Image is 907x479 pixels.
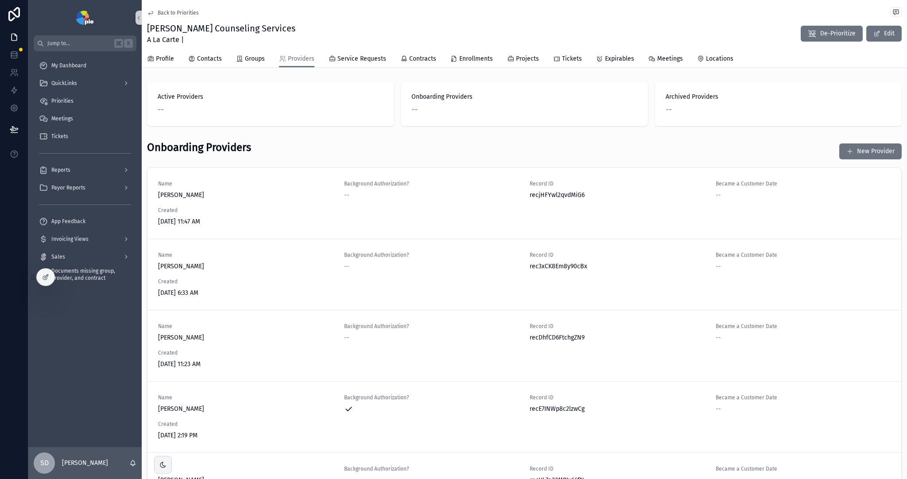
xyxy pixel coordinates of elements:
[716,180,891,187] span: Became a Customer Date
[344,251,519,259] span: Background Authorization?
[450,51,493,69] a: Enrollments
[158,421,333,428] span: Created
[236,51,265,69] a: Groups
[147,9,199,16] a: Back to Priorities
[40,458,49,468] span: SD
[34,162,136,178] a: Reports
[51,267,128,282] span: Documents missing group, provider, and contract
[158,217,333,226] span: [DATE] 11:47 AM
[288,54,314,63] span: Providers
[516,54,539,63] span: Projects
[125,40,132,47] span: K
[716,251,891,259] span: Became a Customer Date
[158,262,333,271] span: [PERSON_NAME]
[344,191,349,200] span: --
[530,323,705,330] span: Record ID
[158,9,199,16] span: Back to Priorities
[158,465,333,472] span: Name
[76,11,93,25] img: App logo
[411,93,637,101] span: Onboarding Providers
[51,80,77,87] span: QuickLinks
[158,103,164,116] span: --
[337,54,386,63] span: Service Requests
[147,22,295,35] h1: [PERSON_NAME] Counseling Services
[562,54,582,63] span: Tickets
[158,333,333,342] span: [PERSON_NAME]
[530,251,705,259] span: Record ID
[51,236,89,243] span: Invoicing Views
[158,207,333,214] span: Created
[158,405,333,413] span: [PERSON_NAME]
[158,431,333,440] span: [DATE] 2:19 PM
[147,140,251,155] h2: Onboarding Providers
[553,51,582,69] a: Tickets
[51,184,85,191] span: Payor Reports
[716,262,721,271] span: --
[344,333,349,342] span: --
[344,180,519,187] span: Background Authorization?
[51,218,85,225] span: App Feedback
[188,51,222,69] a: Contacts
[158,349,333,356] span: Created
[400,51,436,69] a: Contracts
[34,93,136,109] a: Priorities
[51,97,74,104] span: Priorities
[459,54,493,63] span: Enrollments
[147,310,901,381] a: Name[PERSON_NAME]Background Authorization?--Record IDrecDhfCD6FtchgZN9Became a Customer Date--Cre...
[530,180,705,187] span: Record ID
[666,93,891,101] span: Archived Providers
[411,103,418,116] span: --
[530,394,705,401] span: Record ID
[866,26,902,42] button: Edit
[344,394,519,401] span: Background Authorization?
[147,35,295,45] span: A La Carte |
[344,323,519,330] span: Background Authorization?
[158,278,333,285] span: Created
[158,191,333,200] span: [PERSON_NAME]
[716,465,891,472] span: Became a Customer Date
[158,323,333,330] span: Name
[245,54,265,63] span: Groups
[530,333,705,342] span: recDhfCD6FtchgZN9
[47,40,111,47] span: Jump to...
[530,405,705,413] span: recE7INWp8c2lzwCg
[329,51,386,69] a: Service Requests
[34,111,136,127] a: Meetings
[34,58,136,73] a: My Dashboard
[34,231,136,247] a: Invoicing Views
[530,465,705,472] span: Record ID
[697,51,733,69] a: Locations
[158,251,333,259] span: Name
[158,289,333,297] span: [DATE] 6:33 AM
[34,35,136,51] button: Jump to...K
[156,54,174,63] span: Profile
[839,143,902,159] button: New Provider
[34,75,136,91] a: QuickLinks
[34,267,136,282] a: Documents missing group, provider, and contract
[158,180,333,187] span: Name
[158,360,333,369] span: [DATE] 11:23 AM
[820,29,856,38] span: De-Prioritize
[507,51,539,69] a: Projects
[34,128,136,144] a: Tickets
[716,191,721,200] span: --
[605,54,634,63] span: Expirables
[147,168,901,239] a: Name[PERSON_NAME]Background Authorization?--Record IDrecjHFYwl2qvdMiG6Became a Customer Date--Cre...
[344,465,519,472] span: Background Authorization?
[34,180,136,196] a: Payor Reports
[409,54,436,63] span: Contracts
[716,394,891,401] span: Became a Customer Date
[51,166,70,174] span: Reports
[530,191,705,200] span: recjHFYwl2qvdMiG6
[801,26,863,42] button: De-Prioritize
[279,51,314,68] a: Providers
[51,133,68,140] span: Tickets
[716,333,721,342] span: --
[344,262,349,271] span: --
[648,51,683,69] a: Meetings
[657,54,683,63] span: Meetings
[596,51,634,69] a: Expirables
[34,249,136,265] a: Sales
[530,262,705,271] span: rec3xCK8Em8y90cBx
